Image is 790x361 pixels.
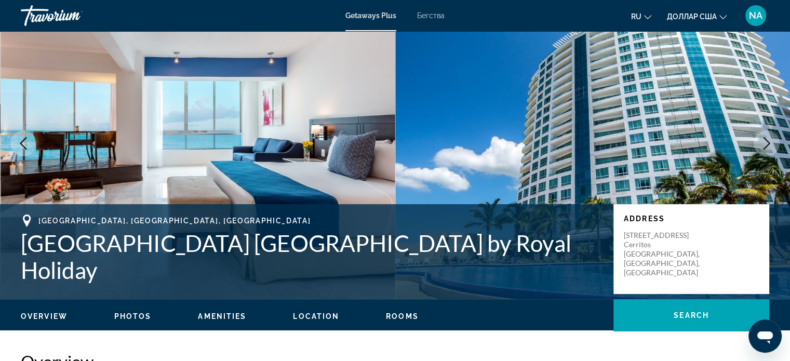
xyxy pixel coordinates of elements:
[293,312,339,320] span: Location
[21,230,603,284] h1: [GEOGRAPHIC_DATA] [GEOGRAPHIC_DATA] by Royal Holiday
[624,215,759,223] p: Address
[114,312,152,321] button: Photos
[386,312,419,320] span: Rooms
[674,311,709,319] span: Search
[631,9,651,24] button: Изменить язык
[748,319,782,353] iframe: Кнопка для запуска окна сообщений
[198,312,246,320] span: Amenities
[21,2,125,29] a: Травориум
[624,231,707,277] p: [STREET_ADDRESS] Cerritos [GEOGRAPHIC_DATA], [GEOGRAPHIC_DATA], [GEOGRAPHIC_DATA]
[667,12,717,21] font: доллар США
[749,10,762,21] font: NA
[38,217,311,225] span: [GEOGRAPHIC_DATA], [GEOGRAPHIC_DATA], [GEOGRAPHIC_DATA]
[613,299,769,331] button: Search
[742,5,769,26] button: Меню пользователя
[114,312,152,320] span: Photos
[417,11,445,20] a: Бегства
[386,312,419,321] button: Rooms
[198,312,246,321] button: Amenities
[754,130,780,156] button: Next image
[345,11,396,20] a: Getaways Plus
[10,130,36,156] button: Previous image
[21,312,68,320] span: Overview
[631,12,641,21] font: ru
[667,9,727,24] button: Изменить валюту
[293,312,339,321] button: Location
[21,312,68,321] button: Overview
